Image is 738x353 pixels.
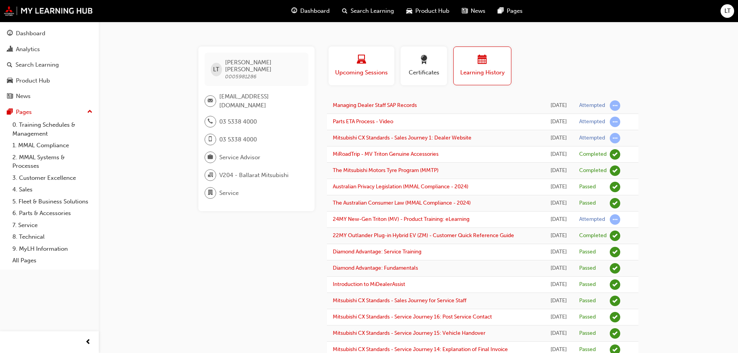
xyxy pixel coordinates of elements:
[333,346,508,353] a: Mitsubishi CX Standards - Service Journey 14: Explanation of Final Invoice
[579,118,605,126] div: Attempted
[333,183,468,190] a: Australian Privacy Legislation (MMAL Compliance - 2024)
[219,117,257,126] span: 03 5338 4000
[208,134,213,145] span: mobile-icon
[610,198,620,208] span: learningRecordVerb_PASS-icon
[724,7,731,15] span: LT
[550,183,568,191] div: Tue Jul 29 2025 12:33:09 GMT+1000 (Australian Eastern Standard Time)
[453,46,511,85] button: Learning History
[610,231,620,241] span: learningRecordVerb_COMPLETE-icon
[610,149,620,160] span: learningRecordVerb_COMPLETE-icon
[7,62,12,69] span: search-icon
[7,77,13,84] span: car-icon
[610,263,620,274] span: learningRecordVerb_PASS-icon
[351,7,394,15] span: Search Learning
[334,68,389,77] span: Upcoming Sessions
[4,6,93,16] img: mmal
[333,232,514,239] a: 22MY Outlander Plug-in Hybrid EV (ZM) - Customer Quick Reference Guide
[7,93,13,100] span: news-icon
[208,117,213,127] span: phone-icon
[7,30,13,37] span: guage-icon
[9,196,96,208] a: 5. Fleet & Business Solutions
[550,280,568,289] div: Wed Jul 23 2025 16:56:31 GMT+1000 (Australian Eastern Standard Time)
[610,182,620,192] span: learningRecordVerb_PASS-icon
[579,265,596,272] div: Passed
[610,214,620,225] span: learningRecordVerb_ATTEMPT-icon
[333,102,417,108] a: Managing Dealer Staff SAP Records
[579,297,596,305] div: Passed
[291,6,297,16] span: guage-icon
[610,117,620,127] span: learningRecordVerb_ATTEMPT-icon
[333,297,466,304] a: Mitsubishi CX Standards - Sales Journey for Service Staff
[459,68,505,77] span: Learning History
[579,102,605,109] div: Attempted
[579,200,596,207] div: Passed
[579,313,596,321] div: Passed
[3,26,96,41] a: Dashboard
[300,7,330,15] span: Dashboard
[3,105,96,119] button: Pages
[550,117,568,126] div: Wed Aug 27 2025 14:17:53 GMT+1000 (Australian Eastern Standard Time)
[225,73,256,80] span: 0005981286
[406,6,412,16] span: car-icon
[9,243,96,255] a: 9. MyLH Information
[550,199,568,208] div: Tue Jul 29 2025 11:16:23 GMT+1000 (Australian Eastern Standard Time)
[219,92,302,110] span: [EMAIL_ADDRESS][DOMAIN_NAME]
[550,150,568,159] div: Tue Aug 05 2025 16:08:24 GMT+1000 (Australian Eastern Standard Time)
[7,46,13,53] span: chart-icon
[333,118,393,125] a: Parts ETA Process - Video
[550,248,568,257] div: Fri Jul 25 2025 12:48:02 GMT+1000 (Australian Eastern Standard Time)
[462,6,468,16] span: news-icon
[9,119,96,139] a: 0. Training Schedules & Management
[550,134,568,143] div: Tue Aug 05 2025 16:08:49 GMT+1000 (Australian Eastern Standard Time)
[550,264,568,273] div: Fri Jul 25 2025 12:32:09 GMT+1000 (Australian Eastern Standard Time)
[3,25,96,105] button: DashboardAnalyticsSearch LearningProduct HubNews
[208,188,213,198] span: department-icon
[333,216,470,222] a: 24MY New-Gen Triton (MV) - Product Training: eLearning
[16,108,32,117] div: Pages
[333,167,439,174] a: The Mitsubishi Motors Tyre Program (MMTP)
[9,207,96,219] a: 6. Parts & Accessories
[9,172,96,184] a: 3. Customer Excellence
[550,329,568,338] div: Wed Jul 23 2025 16:04:57 GMT+1000 (Australian Eastern Standard Time)
[550,296,568,305] div: Wed Jul 23 2025 16:13:27 GMT+1000 (Australian Eastern Standard Time)
[471,7,485,15] span: News
[579,183,596,191] div: Passed
[16,92,31,101] div: News
[333,330,485,336] a: Mitsubishi CX Standards - Service Journey 15: Vehicle Handover
[610,312,620,322] span: learningRecordVerb_PASS-icon
[16,76,50,85] div: Product Hub
[225,59,302,73] span: [PERSON_NAME] [PERSON_NAME]
[401,46,447,85] button: Certificates
[219,171,289,180] span: V204 - Ballarat Mitsubishi
[9,231,96,243] a: 8. Technical
[579,216,605,223] div: Attempted
[333,313,492,320] a: Mitsubishi CX Standards - Service Journey 16: Post Service Contact
[492,3,529,19] a: pages-iconPages
[9,139,96,152] a: 1. MMAL Compliance
[550,215,568,224] div: Tue Jul 29 2025 10:47:16 GMT+1000 (Australian Eastern Standard Time)
[419,55,428,65] span: award-icon
[15,60,59,69] div: Search Learning
[610,328,620,339] span: learningRecordVerb_PASS-icon
[550,166,568,175] div: Tue Aug 05 2025 16:07:40 GMT+1000 (Australian Eastern Standard Time)
[610,100,620,111] span: learningRecordVerb_ATTEMPT-icon
[329,46,394,85] button: Upcoming Sessions
[610,133,620,143] span: learningRecordVerb_ATTEMPT-icon
[478,55,487,65] span: calendar-icon
[333,248,421,255] a: Diamond Advantage: Service Training
[333,281,405,288] a: Introduction to MiDealerAssist
[721,4,734,18] button: LT
[579,248,596,256] div: Passed
[7,109,13,116] span: pages-icon
[579,134,605,142] div: Attempted
[208,170,213,180] span: organisation-icon
[579,167,607,174] div: Completed
[16,29,45,38] div: Dashboard
[415,7,449,15] span: Product Hub
[357,55,366,65] span: laptop-icon
[579,151,607,158] div: Completed
[342,6,347,16] span: search-icon
[610,279,620,290] span: learningRecordVerb_PASS-icon
[219,153,260,162] span: Service Advisor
